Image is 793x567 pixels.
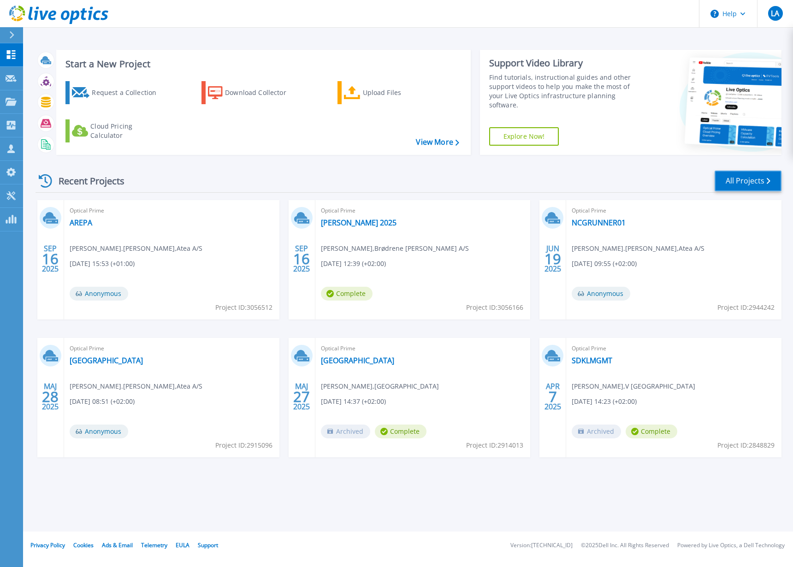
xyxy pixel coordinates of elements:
[176,541,189,549] a: EULA
[70,243,202,254] span: [PERSON_NAME].[PERSON_NAME] , Atea A/S
[375,425,426,438] span: Complete
[321,218,396,227] a: [PERSON_NAME] 2025
[70,396,135,407] span: [DATE] 08:51 (+02:00)
[572,243,704,254] span: [PERSON_NAME].[PERSON_NAME] , Atea A/S
[321,287,373,301] span: Complete
[715,171,781,191] a: All Projects
[141,541,167,549] a: Telemetry
[70,259,135,269] span: [DATE] 15:53 (+01:00)
[321,356,394,365] a: [GEOGRAPHIC_DATA]
[293,242,310,276] div: SEP 2025
[677,543,785,549] li: Powered by Live Optics, a Dell Technology
[201,81,304,104] a: Download Collector
[771,10,779,17] span: LA
[321,381,439,391] span: [PERSON_NAME] , [GEOGRAPHIC_DATA]
[30,541,65,549] a: Privacy Policy
[572,396,637,407] span: [DATE] 14:23 (+02:00)
[717,440,775,450] span: Project ID: 2848829
[293,393,310,401] span: 27
[321,243,469,254] span: [PERSON_NAME] , Brødrene [PERSON_NAME] A/S
[41,242,59,276] div: SEP 2025
[321,396,386,407] span: [DATE] 14:37 (+02:00)
[416,138,459,147] a: View More
[489,127,559,146] a: Explore Now!
[293,255,310,263] span: 16
[65,119,168,142] a: Cloud Pricing Calculator
[73,541,94,549] a: Cookies
[572,425,621,438] span: Archived
[215,302,272,313] span: Project ID: 3056512
[70,425,128,438] span: Anonymous
[489,57,642,69] div: Support Video Library
[572,206,776,216] span: Optical Prime
[70,287,128,301] span: Anonymous
[549,393,557,401] span: 7
[70,218,92,227] a: AREPA
[70,206,274,216] span: Optical Prime
[41,380,59,413] div: MAJ 2025
[544,242,562,276] div: JUN 2025
[321,259,386,269] span: [DATE] 12:39 (+02:00)
[572,259,637,269] span: [DATE] 09:55 (+02:00)
[510,543,573,549] li: Version: [TECHNICAL_ID]
[92,83,166,102] div: Request a Collection
[36,170,137,192] div: Recent Projects
[70,356,143,365] a: [GEOGRAPHIC_DATA]
[572,287,630,301] span: Anonymous
[544,380,562,413] div: APR 2025
[70,381,202,391] span: [PERSON_NAME].[PERSON_NAME] , Atea A/S
[466,440,523,450] span: Project ID: 2914013
[225,83,299,102] div: Download Collector
[337,81,440,104] a: Upload Files
[717,302,775,313] span: Project ID: 2944242
[321,206,525,216] span: Optical Prime
[321,343,525,354] span: Optical Prime
[572,218,626,227] a: NCGRUNNER01
[90,122,164,140] div: Cloud Pricing Calculator
[466,302,523,313] span: Project ID: 3056166
[363,83,437,102] div: Upload Files
[70,343,274,354] span: Optical Prime
[572,381,695,391] span: [PERSON_NAME] , V [GEOGRAPHIC_DATA]
[581,543,669,549] li: © 2025 Dell Inc. All Rights Reserved
[65,59,459,69] h3: Start a New Project
[572,343,776,354] span: Optical Prime
[489,73,642,110] div: Find tutorials, instructional guides and other support videos to help you make the most of your L...
[544,255,561,263] span: 19
[626,425,677,438] span: Complete
[321,425,370,438] span: Archived
[293,380,310,413] div: MAJ 2025
[42,393,59,401] span: 28
[572,356,612,365] a: SDKLMGMT
[215,440,272,450] span: Project ID: 2915096
[65,81,168,104] a: Request a Collection
[102,541,133,549] a: Ads & Email
[42,255,59,263] span: 16
[198,541,218,549] a: Support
